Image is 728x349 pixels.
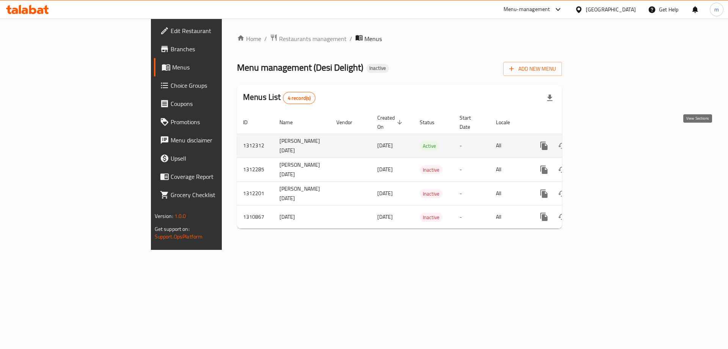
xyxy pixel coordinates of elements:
[453,205,490,229] td: -
[155,224,190,234] span: Get support on:
[377,113,405,131] span: Created On
[273,134,330,158] td: [PERSON_NAME] [DATE]
[171,190,267,199] span: Grocery Checklist
[154,40,273,58] a: Branches
[420,190,442,198] span: Inactive
[377,212,393,222] span: [DATE]
[529,111,614,134] th: Actions
[420,118,444,127] span: Status
[366,64,389,73] div: Inactive
[364,34,382,43] span: Menus
[154,167,273,186] a: Coverage Report
[237,34,562,44] nav: breadcrumb
[350,34,352,43] li: /
[377,188,393,198] span: [DATE]
[535,208,553,226] button: more
[171,99,267,108] span: Coupons
[553,161,571,179] button: Change Status
[453,158,490,182] td: -
[273,158,330,182] td: [PERSON_NAME] [DATE]
[490,182,529,205] td: All
[171,81,267,90] span: Choice Groups
[283,95,315,102] span: 4 record(s)
[279,118,303,127] span: Name
[155,211,173,221] span: Version:
[420,213,442,222] div: Inactive
[377,164,393,174] span: [DATE]
[504,5,550,14] div: Menu-management
[490,134,529,158] td: All
[172,63,267,72] span: Menus
[174,211,186,221] span: 1.0.0
[243,92,315,104] h2: Menus List
[535,185,553,203] button: more
[714,5,719,14] span: m
[154,95,273,113] a: Coupons
[453,134,490,158] td: -
[541,89,559,107] div: Export file
[243,118,257,127] span: ID
[553,137,571,155] button: Change Status
[237,111,614,229] table: enhanced table
[171,172,267,181] span: Coverage Report
[553,208,571,226] button: Change Status
[154,149,273,167] a: Upsell
[171,26,267,35] span: Edit Restaurant
[155,232,203,242] a: Support.OpsPlatform
[490,158,529,182] td: All
[237,59,363,76] span: Menu management ( Desi Delight )
[453,182,490,205] td: -
[171,44,267,54] span: Branches
[154,131,273,149] a: Menu disclaimer
[273,182,330,205] td: [PERSON_NAME] [DATE]
[283,92,316,104] div: Total records count
[535,137,553,155] button: more
[270,34,347,44] a: Restaurants management
[154,186,273,204] a: Grocery Checklist
[420,142,439,150] span: Active
[279,34,347,43] span: Restaurants management
[503,62,562,76] button: Add New Menu
[273,205,330,229] td: [DATE]
[171,154,267,163] span: Upsell
[460,113,481,131] span: Start Date
[509,64,556,74] span: Add New Menu
[535,161,553,179] button: more
[154,113,273,131] a: Promotions
[154,58,273,76] a: Menus
[420,166,442,174] span: Inactive
[377,141,393,150] span: [DATE]
[154,76,273,95] a: Choice Groups
[366,65,389,71] span: Inactive
[553,185,571,203] button: Change Status
[336,118,362,127] span: Vendor
[490,205,529,229] td: All
[171,136,267,145] span: Menu disclaimer
[496,118,520,127] span: Locale
[420,213,442,222] span: Inactive
[171,117,267,126] span: Promotions
[154,22,273,40] a: Edit Restaurant
[586,5,636,14] div: [GEOGRAPHIC_DATA]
